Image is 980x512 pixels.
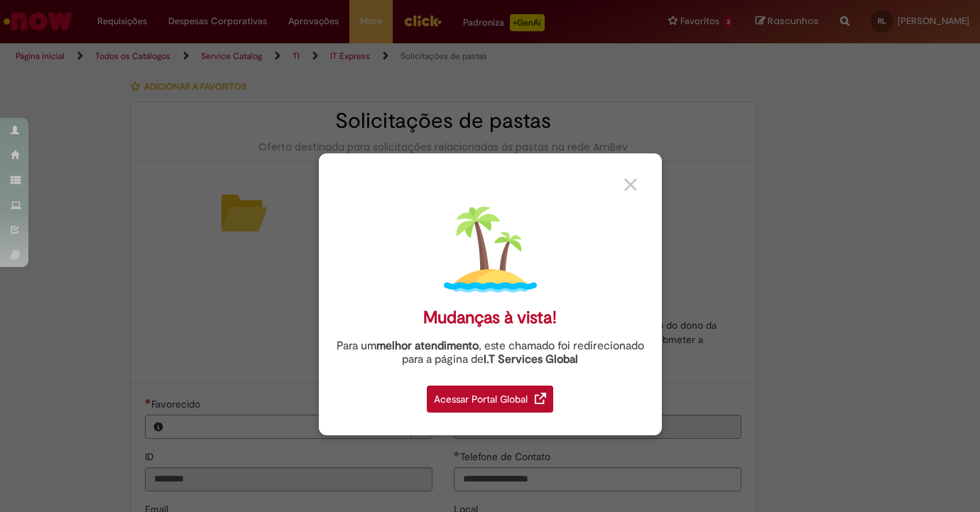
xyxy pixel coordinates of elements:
a: I.T Services Global [484,344,578,366]
div: Mudanças à vista! [423,307,557,328]
img: close_button_grey.png [624,178,637,191]
img: redirect_link.png [535,393,546,404]
strong: melhor atendimento [376,339,479,353]
img: island.png [444,203,537,296]
a: Acessar Portal Global [427,378,553,413]
div: Para um , este chamado foi redirecionado para a página de [330,339,651,366]
div: Acessar Portal Global [427,386,553,413]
